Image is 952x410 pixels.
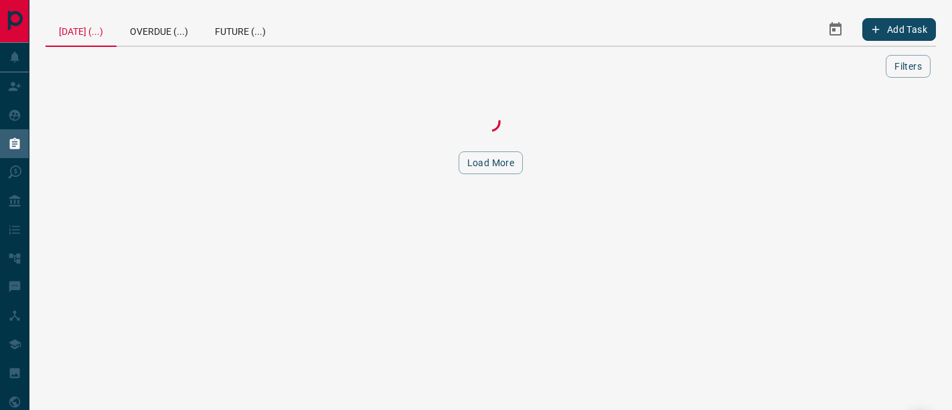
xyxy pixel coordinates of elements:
[819,13,852,46] button: Select Date Range
[46,13,116,47] div: [DATE] (...)
[459,151,524,174] button: Load More
[862,18,936,41] button: Add Task
[886,55,931,78] button: Filters
[116,13,202,46] div: Overdue (...)
[424,109,558,135] div: Loading
[202,13,279,46] div: Future (...)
